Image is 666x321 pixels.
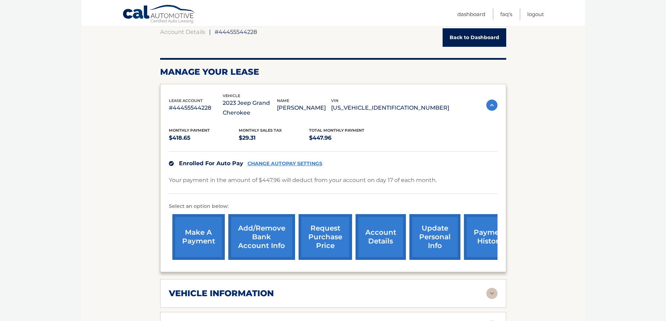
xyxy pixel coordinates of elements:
[169,161,174,166] img: check.svg
[239,128,282,133] span: Monthly sales Tax
[464,214,516,260] a: payment history
[443,28,506,47] a: Back to Dashboard
[331,103,449,113] p: [US_VEHICLE_IDENTIFICATION_NUMBER]
[169,128,210,133] span: Monthly Payment
[486,288,497,299] img: accordion-rest.svg
[277,98,289,103] span: name
[239,133,309,143] p: $29.31
[160,28,205,35] a: Account Details
[299,214,352,260] a: request purchase price
[169,288,274,299] h2: vehicle information
[169,133,239,143] p: $418.65
[169,98,203,103] span: lease account
[486,100,497,111] img: accordion-active.svg
[457,8,485,20] a: Dashboard
[223,93,240,98] span: vehicle
[160,67,506,77] h2: Manage Your Lease
[527,8,544,20] a: Logout
[179,160,243,167] span: Enrolled For Auto Pay
[169,175,437,185] p: Your payment in the amount of $447.96 will deduct from your account on day 17 of each month.
[309,128,364,133] span: Total Monthly Payment
[223,98,277,118] p: 2023 Jeep Grand Cherokee
[409,214,460,260] a: update personal info
[122,5,196,25] a: Cal Automotive
[172,214,225,260] a: make a payment
[331,98,338,103] span: vin
[248,161,322,167] a: CHANGE AUTOPAY SETTINGS
[356,214,406,260] a: account details
[215,28,257,35] span: #44455544228
[500,8,512,20] a: FAQ's
[169,103,223,113] p: #44455544228
[277,103,331,113] p: [PERSON_NAME]
[169,202,497,211] p: Select an option below:
[228,214,295,260] a: Add/Remove bank account info
[309,133,379,143] p: $447.96
[209,28,211,35] span: |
